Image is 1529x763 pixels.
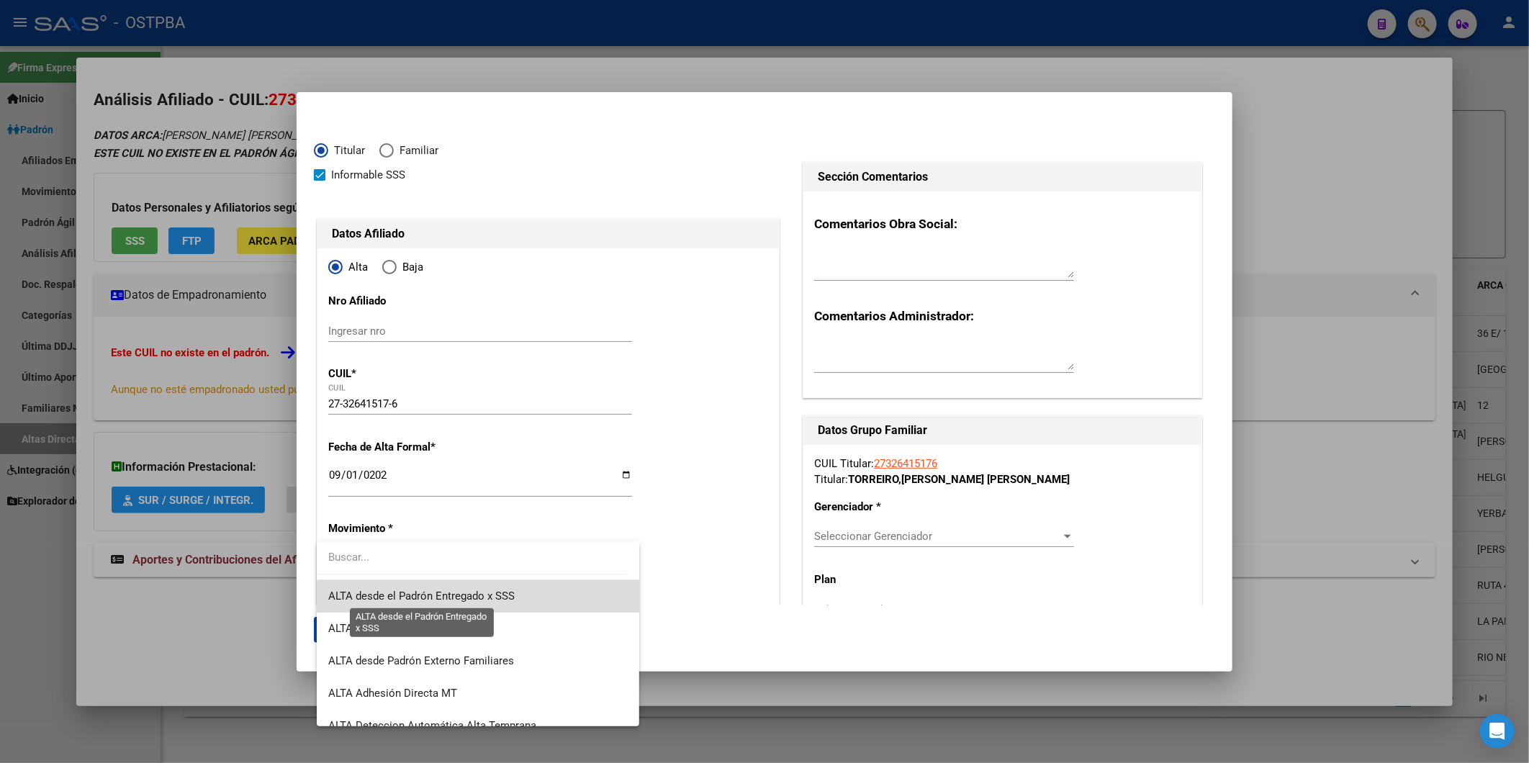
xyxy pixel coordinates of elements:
[328,590,515,602] span: ALTA desde el Padrón Entregado x SSS
[328,654,514,667] span: ALTA desde Padrón Externo Familiares
[328,622,461,635] span: ALTA desde Padrón Externo
[328,719,536,732] span: ALTA Deteccion Automática Alta Temprana
[1480,714,1515,749] div: Open Intercom Messenger
[328,687,457,700] span: ALTA Adhesión Directa MT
